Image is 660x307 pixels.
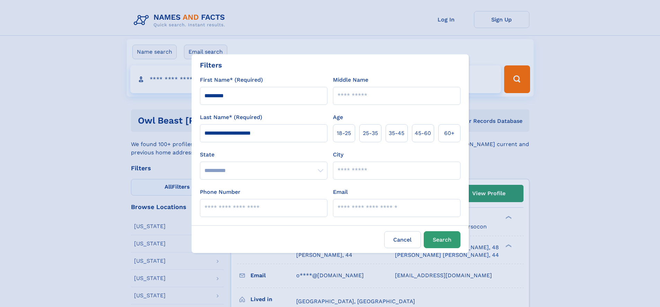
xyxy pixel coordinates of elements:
span: 18‑25 [337,129,351,137]
label: Last Name* (Required) [200,113,262,121]
div: Filters [200,60,222,70]
span: 35‑45 [389,129,404,137]
label: Email [333,188,348,196]
label: First Name* (Required) [200,76,263,84]
span: 25‑35 [363,129,378,137]
label: City [333,151,343,159]
span: 45‑60 [415,129,431,137]
label: State [200,151,327,159]
label: Cancel [384,231,421,248]
button: Search [424,231,460,248]
label: Phone Number [200,188,240,196]
span: 60+ [444,129,455,137]
label: Middle Name [333,76,368,84]
label: Age [333,113,343,121]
